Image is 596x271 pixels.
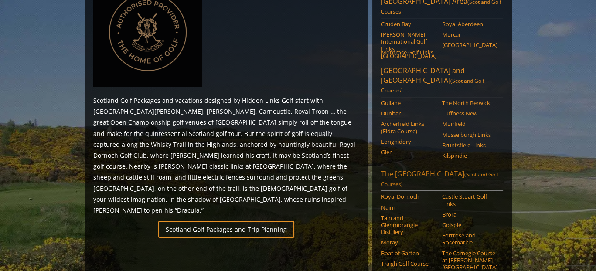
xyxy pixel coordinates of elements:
[381,169,503,191] a: The [GEOGRAPHIC_DATA](Scotland Golf Courses)
[381,99,436,106] a: Gullane
[93,95,359,216] p: Scotland Golf Packages and vacations designed by Hidden Links Golf start with [GEOGRAPHIC_DATA][P...
[381,149,436,156] a: Glen
[442,221,497,228] a: Golspie
[381,193,436,200] a: Royal Dornoch
[381,77,484,94] span: (Scotland Golf Courses)
[442,99,497,106] a: The North Berwick
[381,31,436,59] a: [PERSON_NAME] International Golf Links [GEOGRAPHIC_DATA]
[381,239,436,246] a: Moray
[442,211,497,218] a: Brora
[381,214,436,236] a: Tain and Glenmorangie Distillery
[442,193,497,207] a: Castle Stuart Golf Links
[381,204,436,211] a: Nairn
[381,120,436,135] a: Archerfield Links (Fidra Course)
[442,20,497,27] a: Royal Aberdeen
[442,110,497,117] a: Luffness New
[442,120,497,127] a: Muirfield
[381,171,498,188] span: (Scotland Golf Courses)
[381,260,436,267] a: Traigh Golf Course
[381,250,436,257] a: Boat of Garten
[381,20,436,27] a: Cruden Bay
[381,49,436,56] a: Montrose Golf Links
[381,138,436,145] a: Longniddry
[442,250,497,271] a: The Carnegie Course at [PERSON_NAME][GEOGRAPHIC_DATA]
[158,221,294,238] a: Scotland Golf Packages and Trip Planning
[381,110,436,117] a: Dunbar
[442,131,497,138] a: Musselburgh Links
[442,41,497,48] a: [GEOGRAPHIC_DATA]
[442,142,497,149] a: Bruntsfield Links
[442,31,497,38] a: Murcar
[442,232,497,246] a: Fortrose and Rosemarkie
[442,152,497,159] a: Kilspindie
[381,66,503,97] a: [GEOGRAPHIC_DATA] and [GEOGRAPHIC_DATA](Scotland Golf Courses)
